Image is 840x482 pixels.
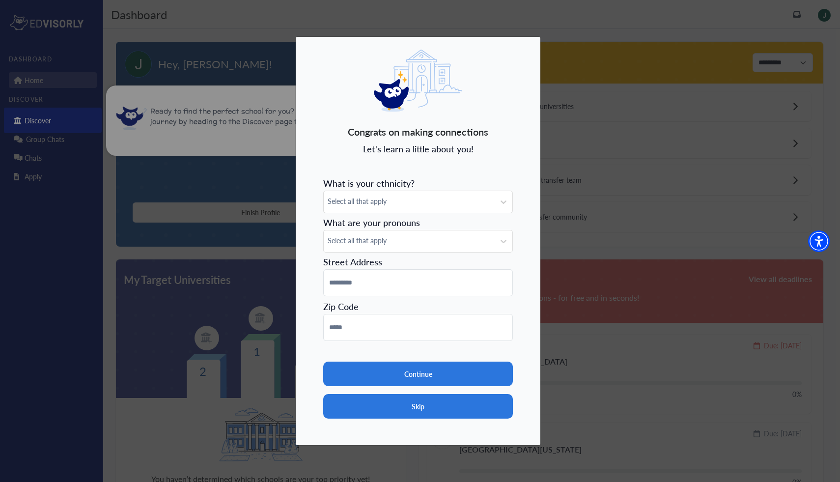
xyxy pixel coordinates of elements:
[328,196,491,206] span: Select all that apply
[323,216,420,228] span: What are your pronouns
[348,124,488,139] span: Congrats on making connections
[808,230,830,252] div: Accessibility Menu
[323,362,513,386] button: Continue
[323,394,513,419] button: Skip
[363,143,474,155] span: Let's learn a little about you!
[323,255,382,268] span: Street Address
[328,235,491,246] span: Select all that apply
[323,300,359,312] span: Zip Code
[323,177,415,189] span: What is your ethnicity?
[374,50,462,112] img: eddy logo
